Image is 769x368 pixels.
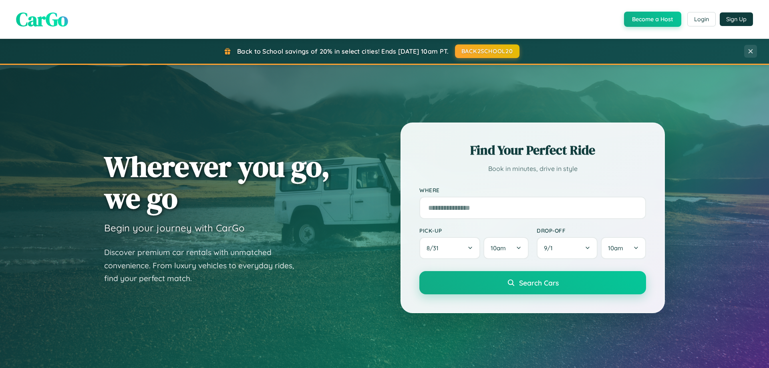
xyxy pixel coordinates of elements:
button: Become a Host [624,12,681,27]
label: Pick-up [419,227,529,234]
h1: Wherever you go, we go [104,151,330,214]
label: Drop-off [537,227,646,234]
span: 8 / 31 [427,244,443,252]
span: 10am [608,244,623,252]
h3: Begin your journey with CarGo [104,222,245,234]
button: 9/1 [537,237,598,259]
button: Login [687,12,716,26]
button: 10am [483,237,529,259]
span: 10am [491,244,506,252]
label: Where [419,187,646,193]
span: Back to School savings of 20% in select cities! Ends [DATE] 10am PT. [237,47,449,55]
button: BACK2SCHOOL20 [455,44,519,58]
span: Search Cars [519,278,559,287]
span: CarGo [16,6,68,32]
button: Sign Up [720,12,753,26]
p: Book in minutes, drive in style [419,163,646,175]
span: 9 / 1 [544,244,557,252]
button: Search Cars [419,271,646,294]
button: 10am [601,237,646,259]
button: 8/31 [419,237,480,259]
h2: Find Your Perfect Ride [419,141,646,159]
p: Discover premium car rentals with unmatched convenience. From luxury vehicles to everyday rides, ... [104,246,304,285]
